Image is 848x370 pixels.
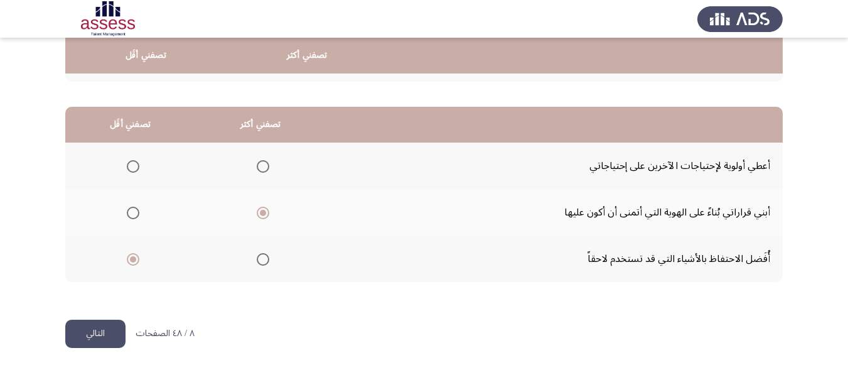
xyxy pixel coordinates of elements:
[65,38,227,73] th: تصفني أقَل
[65,1,151,36] img: Assessment logo of OCM R1 ASSESS
[122,248,139,269] mat-radio-group: Select an option
[227,38,388,73] th: تصفني أكثر
[697,1,783,36] img: Assess Talent Management logo
[65,107,195,143] th: تصفني أقَل
[252,248,269,269] mat-radio-group: Select an option
[252,202,269,223] mat-radio-group: Select an option
[195,107,326,143] th: تصفني أكثر
[326,236,783,282] td: أُفَضل الاحتفاظ بالأشياء التي قد تستخدم لاحقاً
[122,202,139,223] mat-radio-group: Select an option
[65,320,126,348] button: load next page
[136,329,195,339] p: ٨ / ٤٨ الصفحات
[326,189,783,236] td: أبني قراراتي بُناءً على الهوية التي أتمنى أن أكون عليها
[122,155,139,177] mat-radio-group: Select an option
[252,155,269,177] mat-radio-group: Select an option
[326,143,783,189] td: أعطي أولوية لإحتياجات الآخرين على إحتياجاتي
